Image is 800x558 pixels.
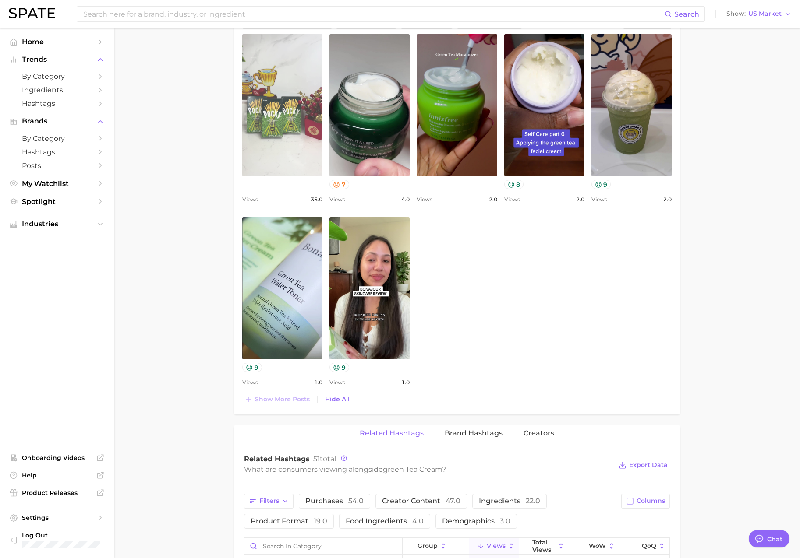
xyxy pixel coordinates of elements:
span: Hide All [325,396,350,403]
span: Related Hashtags [244,455,310,463]
span: 54.0 [348,497,364,505]
button: Filters [244,494,294,509]
span: Creators [524,429,554,437]
a: Onboarding Videos [7,451,107,464]
span: Home [22,38,92,46]
a: My Watchlist [7,177,107,190]
span: 1.0 [314,377,322,388]
span: Views [329,377,345,388]
span: total [313,455,336,463]
button: Columns [621,494,670,509]
span: by Category [22,72,92,81]
span: 3.0 [500,517,510,525]
span: 35.0 [311,194,322,205]
span: Views [242,194,258,205]
span: Hashtags [22,99,92,108]
button: Industries [7,218,107,231]
button: 8 [504,180,524,189]
span: 2.0 [576,194,584,205]
span: Views [242,377,258,388]
span: Related Hashtags [360,429,424,437]
span: Export Data [629,461,668,469]
span: 22.0 [526,497,540,505]
span: Trends [22,56,92,63]
span: 51 [313,455,320,463]
span: Views [591,194,607,205]
a: Hashtags [7,145,107,159]
button: ShowUS Market [724,8,793,20]
span: Brands [22,117,92,125]
span: 47.0 [446,497,460,505]
span: Views [417,194,432,205]
a: Ingredients [7,83,107,97]
span: 2.0 [663,194,672,205]
span: ingredients [479,498,540,505]
a: Posts [7,159,107,172]
a: Settings [7,511,107,524]
input: Search here for a brand, industry, or ingredient [82,7,665,21]
span: Filters [259,497,279,505]
span: Spotlight [22,197,92,206]
span: Show [726,11,746,16]
button: Brands [7,115,107,128]
span: group [418,542,438,549]
span: product format [251,518,327,525]
a: Product Releases [7,486,107,499]
span: 4.0 [401,194,410,205]
span: Total Views [532,539,556,553]
span: Ingredients [22,86,92,94]
span: 4.0 [412,517,424,525]
a: Hashtags [7,97,107,110]
span: WoW [589,542,606,549]
div: What are consumers viewing alongside ? [244,463,612,475]
a: Spotlight [7,195,107,208]
a: Home [7,35,107,49]
span: QoQ [642,542,656,549]
img: SPATE [9,8,55,18]
span: Show more posts [255,396,310,403]
span: Onboarding Videos [22,454,92,462]
span: purchases [305,498,364,505]
button: 9 [329,363,349,372]
span: Brand Hashtags [445,429,503,437]
button: WoW [569,538,619,555]
button: Hide All [323,393,352,405]
button: 7 [329,180,349,189]
a: by Category [7,132,107,145]
span: Views [487,542,506,549]
span: Views [504,194,520,205]
span: My Watchlist [22,179,92,188]
button: 9 [591,180,611,189]
span: Log Out [22,531,100,539]
a: by Category [7,70,107,83]
span: food ingredients [346,518,424,525]
span: Hashtags [22,148,92,156]
input: Search in category [244,538,402,554]
span: Settings [22,514,92,522]
span: Industries [22,220,92,228]
span: US Market [748,11,782,16]
button: Show more posts [242,393,312,406]
span: 1.0 [401,377,410,388]
span: Columns [637,497,665,505]
button: Views [469,538,519,555]
a: Help [7,469,107,482]
span: green tea cream [383,465,442,474]
span: 2.0 [489,194,497,205]
button: group [403,538,469,555]
button: 9 [242,363,262,372]
span: demographics [442,518,510,525]
span: Help [22,471,92,479]
button: Export Data [616,459,670,471]
span: Posts [22,161,92,170]
span: by Category [22,134,92,143]
button: Trends [7,53,107,66]
a: Log out. Currently logged in with e-mail yumi.toki@spate.nyc. [7,529,107,551]
button: Total Views [519,538,569,555]
span: Product Releases [22,489,92,497]
span: creator content [382,498,460,505]
span: Views [329,194,345,205]
button: QoQ [619,538,669,555]
span: 19.0 [314,517,327,525]
span: Search [674,10,699,18]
